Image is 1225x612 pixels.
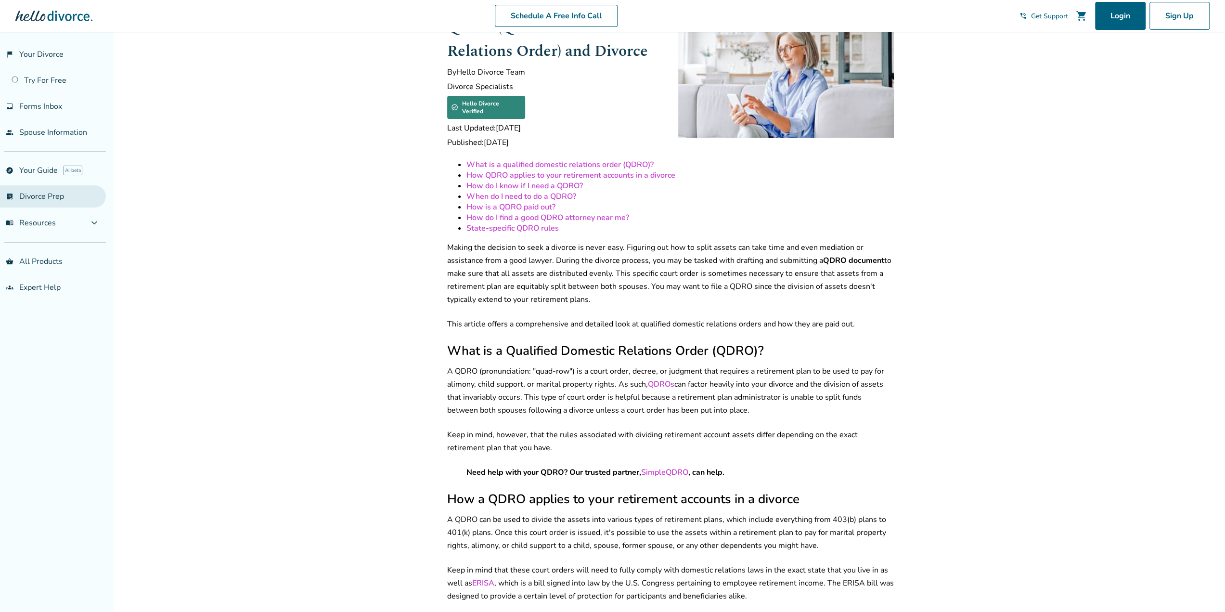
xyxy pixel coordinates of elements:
span: Divorce Specialists [447,81,663,92]
a: phone_in_talkGet Support [1019,12,1068,21]
span: menu_book [6,219,13,227]
span: people [6,129,13,136]
p: Keep in mind, however, that the rules associated with dividing retirement account assets differ d... [447,429,894,455]
a: When do I need to do a QDRO? [466,191,576,202]
p: Need help with your QDRO? Our trusted partner, , can help. [466,466,875,479]
a: QDROs [648,379,674,390]
span: By Hello Divorce Team [447,67,663,78]
a: How do I know if I need a QDRO? [466,181,583,191]
a: ERISA [472,578,494,588]
a: SimpleQDRO [641,467,688,478]
img: Older woman uses her smartphone to search for information about QDROs [678,30,894,138]
span: AI beta [64,166,82,175]
h2: How a QDRO applies to your retirement accounts in a divorce [447,491,894,508]
p: A QDRO can be used to divide the assets into various types of retirement plans, which include eve... [447,513,894,552]
span: shopping_basket [6,258,13,265]
span: flag_2 [6,51,13,58]
span: Published: [DATE] [447,137,663,148]
h1: QDRO (Qualified Domestic Relations Order) and Divorce [447,16,663,63]
iframe: Chat Widget [1177,566,1225,612]
span: shopping_cart [1076,10,1087,22]
span: expand_more [89,217,100,229]
span: groups [6,284,13,291]
h2: What is a Qualified Domestic Relations Order (QDRO)? [447,342,894,359]
a: State-specific QDRO rules [466,223,559,234]
a: How QDRO applies to your retirement accounts in a divorce [466,170,675,181]
span: inbox [6,103,13,110]
span: explore [6,167,13,174]
p: Keep in mind that these court orders will need to fully comply with domestic relations laws in th... [447,564,894,603]
a: Schedule A Free Info Call [495,5,618,27]
span: list_alt_check [6,193,13,200]
div: Hello Divorce Verified [447,96,525,119]
p: A QDRO (pronunciation: "quad-row") is a court order, decree, or judgment that requires a retireme... [447,365,894,417]
p: Making the decision to seek a divorce is never easy. Figuring out how to split assets can take ti... [447,241,894,306]
span: phone_in_talk [1019,12,1027,20]
a: What is a qualified domestic relations order (QDRO)? [466,159,654,170]
span: QDRO document [823,255,884,266]
span: Last Updated: [DATE] [447,123,663,133]
a: Sign Up [1149,2,1210,30]
span: Resources [6,218,56,228]
a: Login [1095,2,1146,30]
a: How do I find a good QDRO attorney near me? [466,212,629,223]
span: Forms Inbox [19,101,62,112]
a: How is a QDRO paid out? [466,202,555,212]
span: Get Support [1031,12,1068,21]
p: This article offers a comprehensive and detailed look at qualified domestic relations orders and ... [447,318,894,331]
